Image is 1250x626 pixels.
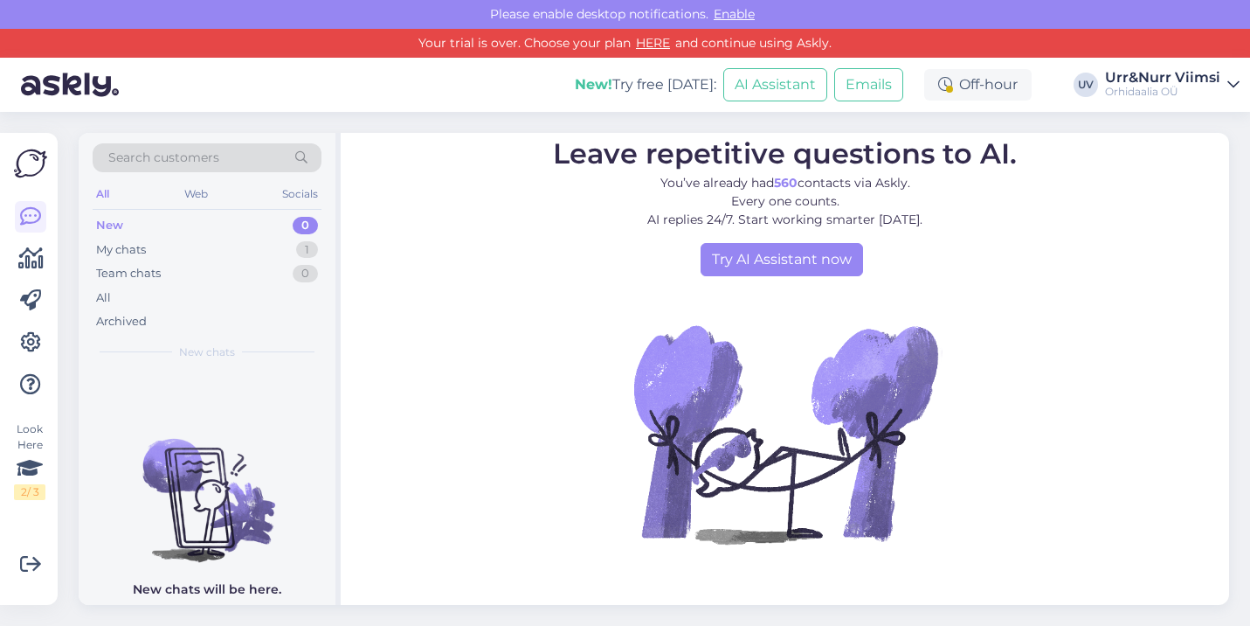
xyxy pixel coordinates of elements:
[181,183,211,205] div: Web
[96,265,161,282] div: Team chats
[96,289,111,307] div: All
[1074,73,1098,97] div: UV
[631,35,675,51] a: HERE
[296,241,318,259] div: 1
[1105,85,1220,99] div: Orhidaalia OÜ
[575,74,716,95] div: Try free [DATE]:
[108,149,219,167] span: Search customers
[1105,71,1220,85] div: Urr&Nurr Viimsi
[279,183,321,205] div: Socials
[553,136,1017,170] span: Leave repetitive questions to AI.
[293,265,318,282] div: 0
[14,421,45,500] div: Look Here
[133,581,281,599] p: New chats will be here.
[14,147,47,180] img: Askly Logo
[553,174,1017,229] p: You’ve already had contacts via Askly. Every one counts. AI replies 24/7. Start working smarter [...
[708,6,760,22] span: Enable
[723,68,827,101] button: AI Assistant
[575,76,612,93] b: New!
[179,344,235,360] span: New chats
[1105,71,1240,99] a: Urr&Nurr ViimsiOrhidaalia OÜ
[701,243,863,276] a: Try AI Assistant now
[834,68,903,101] button: Emails
[93,183,113,205] div: All
[293,217,318,234] div: 0
[774,175,798,191] b: 560
[79,407,335,565] img: No chats
[924,69,1032,101] div: Off-hour
[96,241,146,259] div: My chats
[628,276,943,591] img: No Chat active
[96,313,147,330] div: Archived
[14,484,45,500] div: 2 / 3
[96,217,123,234] div: New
